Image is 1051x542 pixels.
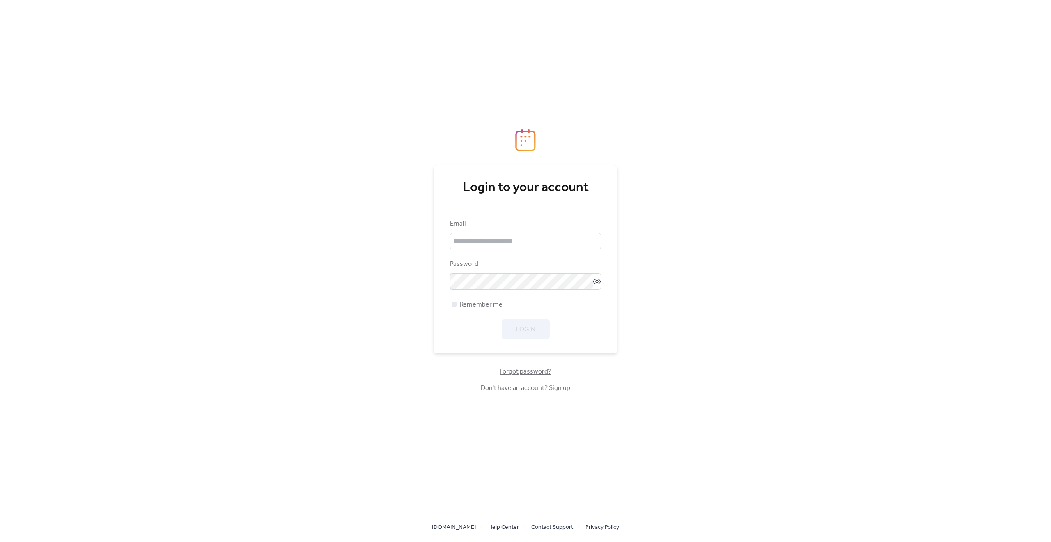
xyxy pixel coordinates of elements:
[500,369,551,374] a: Forgot password?
[481,383,570,393] span: Don't have an account?
[450,180,601,196] div: Login to your account
[585,523,619,533] span: Privacy Policy
[549,382,570,394] a: Sign up
[488,522,519,532] a: Help Center
[432,522,476,532] a: [DOMAIN_NAME]
[585,522,619,532] a: Privacy Policy
[432,523,476,533] span: [DOMAIN_NAME]
[450,219,599,229] div: Email
[531,523,573,533] span: Contact Support
[500,367,551,377] span: Forgot password?
[450,259,599,269] div: Password
[488,523,519,533] span: Help Center
[531,522,573,532] a: Contact Support
[460,300,503,310] span: Remember me
[515,129,536,151] img: logo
